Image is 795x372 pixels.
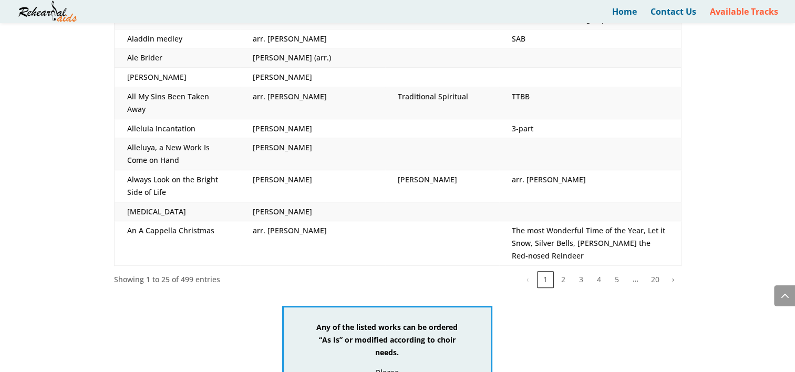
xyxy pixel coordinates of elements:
td: arr. [PERSON_NAME] [240,29,385,48]
button: Previous [519,271,536,288]
div: Showing 1 to 25 of 499 entries [114,273,220,286]
td: All My Sins Been Taken Away [114,87,240,119]
button: 3 [573,271,590,288]
td: Aladdin medley [114,29,240,48]
td: [PERSON_NAME] [240,119,385,138]
button: 20 [647,271,664,288]
td: arr. [PERSON_NAME] [240,221,385,265]
td: arr. [PERSON_NAME] [499,170,681,202]
td: 3-part [499,119,681,138]
td: SAB [499,29,681,48]
button: 4 [591,271,607,288]
td: [PERSON_NAME] (arr.) [240,48,385,68]
td: Traditional Spiritual [385,87,499,119]
td: [PERSON_NAME] [240,202,385,221]
button: 1 [537,271,554,288]
td: Always Look on the Bright Side of Life [114,170,240,202]
td: Ale Brider [114,48,240,68]
td: [PERSON_NAME] [114,68,240,87]
td: [PERSON_NAME] [240,138,385,170]
a: Contact Us [651,8,696,23]
td: [PERSON_NAME] [240,170,385,202]
td: [PERSON_NAME] [385,170,499,202]
button: 2 [555,271,572,288]
nav: pagination [518,271,682,288]
td: Alleluya, a New Work Is Come on Hand [114,138,240,170]
span: … [625,274,646,284]
td: TTBB [499,87,681,119]
td: The most Wonderful Time of the Year, Let it Snow, Silver Bells, [PERSON_NAME] the Red-nosed Reindeer [499,221,681,265]
td: arr. [PERSON_NAME] [240,87,385,119]
button: Next [665,271,682,288]
a: Home [612,8,637,23]
strong: Any of the listed works can be ordered “As Is” or modified according to choir needs. [316,322,458,357]
a: Available Tracks [710,8,778,23]
button: 5 [608,271,625,288]
td: An A Cappella Christmas [114,221,240,265]
td: Alleluia Incantation [114,119,240,138]
td: [PERSON_NAME] [240,68,385,87]
td: [MEDICAL_DATA] [114,202,240,221]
